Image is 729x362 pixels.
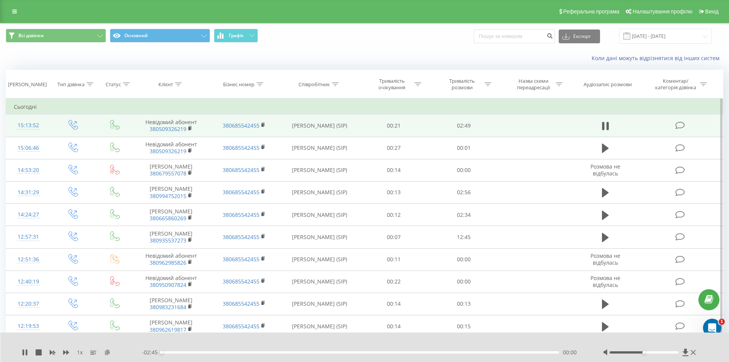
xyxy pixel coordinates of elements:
a: 380685542455 [223,122,259,129]
td: Невідомий абонент [135,248,207,270]
td: [PERSON_NAME] (SIP) [281,248,359,270]
a: 380950907824 [150,281,186,288]
div: Тип дзвінка [57,81,85,88]
a: 380665860269 [150,215,186,222]
td: [PERSON_NAME] (SIP) [281,270,359,293]
a: 380509326219 [150,147,186,155]
a: 380685542455 [223,166,259,174]
div: 12:57:31 [14,229,43,244]
span: 00:00 [563,349,577,356]
a: 380509326219 [150,125,186,133]
div: Клієнт [158,81,173,88]
div: 14:53:20 [14,163,43,178]
td: 12:45 [429,226,499,248]
button: Всі дзвінки [6,29,106,43]
a: 380685542455 [223,211,259,218]
td: [PERSON_NAME] [135,226,207,248]
td: [PERSON_NAME] (SIP) [281,137,359,159]
span: Налаштування профілю [633,8,692,15]
div: Тривалість очікування [372,78,413,91]
td: 00:14 [359,315,429,337]
td: 02:56 [429,181,499,203]
td: 00:15 [429,315,499,337]
td: Невідомий абонент [135,115,207,137]
div: 15:13:52 [14,118,43,133]
td: Сьогодні [6,99,723,115]
a: 380685542455 [223,144,259,151]
td: [PERSON_NAME] (SIP) [281,226,359,248]
a: 380679557078 [150,170,186,177]
span: Всі дзвінки [18,33,44,39]
td: Невідомий абонент [135,137,207,159]
td: 00:14 [359,159,429,181]
span: 1 x [77,349,83,356]
span: 1 [719,319,725,325]
td: 00:22 [359,270,429,293]
td: [PERSON_NAME] (SIP) [281,181,359,203]
div: 14:31:29 [14,185,43,200]
div: Accessibility label [160,351,163,354]
td: [PERSON_NAME] [135,159,207,181]
span: - 02:45 [142,349,161,356]
td: [PERSON_NAME] (SIP) [281,204,359,226]
td: 00:07 [359,226,429,248]
a: 380983231684 [150,303,186,311]
td: [PERSON_NAME] (SIP) [281,115,359,137]
div: Коментар/категорія дзвінка [653,78,698,91]
td: 00:21 [359,115,429,137]
a: 380685542455 [223,300,259,307]
td: 00:14 [359,293,429,315]
a: 380685542455 [223,323,259,330]
td: 00:13 [429,293,499,315]
td: [PERSON_NAME] (SIP) [281,159,359,181]
a: 380685542455 [223,233,259,241]
div: 12:19:53 [14,319,43,334]
span: Розмова не відбулась [590,163,620,177]
div: Бізнес номер [223,81,254,88]
td: 00:27 [359,137,429,159]
span: Розмова не відбулась [590,274,620,288]
td: 00:01 [429,137,499,159]
a: 380685542455 [223,256,259,263]
td: [PERSON_NAME] [135,315,207,337]
div: Статус [106,81,121,88]
div: 12:40:19 [14,274,43,289]
a: 380685542455 [223,278,259,285]
span: Вихід [705,8,719,15]
div: 14:24:27 [14,207,43,222]
td: 02:49 [429,115,499,137]
div: Accessibility label [643,351,646,354]
input: Пошук за номером [474,29,555,43]
td: 00:00 [429,270,499,293]
div: Тривалість розмови [442,78,483,91]
a: 380962985826 [150,259,186,266]
div: [PERSON_NAME] [8,81,47,88]
td: 00:13 [359,181,429,203]
div: 15:06:46 [14,141,43,156]
td: 00:00 [429,159,499,181]
td: 00:00 [429,248,499,270]
td: [PERSON_NAME] (SIP) [281,315,359,337]
a: Коли дані можуть відрізнятися вiд інших систем [592,54,723,62]
span: Реферальна програма [563,8,620,15]
td: 00:12 [359,204,429,226]
td: Невідомий абонент [135,270,207,293]
span: Розмова не відбулась [590,252,620,266]
button: Експорт [559,29,600,43]
td: [PERSON_NAME] [135,293,207,315]
td: [PERSON_NAME] (SIP) [281,293,359,315]
button: Основний [110,29,210,43]
div: Співробітник [298,81,330,88]
div: Назва схеми переадресації [513,78,554,91]
td: 00:11 [359,248,429,270]
button: Графік [214,29,258,43]
span: Графік [229,33,244,38]
td: 02:34 [429,204,499,226]
td: [PERSON_NAME] [135,204,207,226]
div: 12:20:37 [14,296,43,311]
a: 380994752015 [150,192,186,200]
div: 12:51:36 [14,252,43,267]
iframe: Intercom live chat [703,319,721,337]
div: Аудіозапис розмови [584,81,632,88]
a: 380685542455 [223,188,259,196]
